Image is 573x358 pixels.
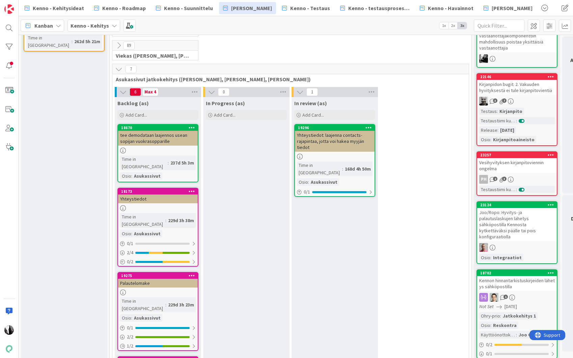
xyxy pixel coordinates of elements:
span: : [490,136,491,143]
a: Kenno - Havainnot [416,2,477,14]
span: Kenno - Testaus [290,4,330,12]
span: : [131,172,132,180]
div: 23257 [480,153,557,157]
div: 22146 [477,74,557,80]
span: : [168,159,169,167]
div: Asukassivut [132,230,162,237]
div: 2/4 [118,248,198,257]
div: Käyttöönottokriittisyys [479,331,516,338]
div: 237d 5h 3m [169,159,196,167]
span: 0 / 1 [486,350,492,357]
span: 0 / 2 [486,341,492,348]
div: 19275 [121,273,198,278]
div: 18173 [118,188,198,195]
div: 0/2 [477,340,557,349]
div: 0/2 [118,258,198,266]
span: 3x [458,22,467,29]
span: 0 / 1 [304,188,310,196]
a: Kenno - Suunnittelu [152,2,217,14]
span: 2 / 4 [127,249,133,256]
img: avatar [4,344,14,354]
div: Jatkokehitys 1 [501,312,538,320]
div: Integraatiot [491,254,523,261]
div: 23124 [480,203,557,207]
span: [PERSON_NAME] [492,4,533,12]
span: Add Card... [302,112,324,118]
span: 2 [493,177,497,181]
span: [PERSON_NAME] [231,4,272,12]
span: 1 / 2 [127,342,133,350]
div: Release [479,126,497,134]
div: 18670 [118,125,198,131]
div: Osio [479,322,490,329]
div: 22146Kirjanpidon bugit: 2. Vakuuden hyvityksestä ei tule kirjanpitovientiä [477,74,557,95]
div: JH [477,97,557,106]
div: Kirjanpitoaineisto [491,136,536,143]
a: [PERSON_NAME] [219,2,276,14]
span: Kenno - Kehitysideat [33,4,84,12]
div: Time in [GEOGRAPHIC_DATA] [120,155,168,170]
a: Kenno - Roadmap [90,2,150,14]
span: Kenno - Havainnot [428,4,473,12]
span: : [497,108,498,115]
span: 0 / 1 [127,324,133,331]
span: : [308,178,309,186]
div: Kirjanpidon bugit: 2. Vakuuden hyvityksestä ei tule kirjanpitovientiä [477,80,557,95]
div: KM [477,54,557,63]
img: HJ [479,243,488,252]
img: KM [479,54,488,63]
img: TT [490,293,498,302]
div: Reskontra [491,322,518,329]
span: 3 [493,98,497,103]
span: Viekas (Samuli, Saara, Mika, Pirjo, Keijo, TommiHä, Rasmus) [116,52,190,59]
span: 2x [448,22,458,29]
div: 18702 [480,271,557,275]
div: Yhteystiedot: laajenna contacts-rajapintaa, jotta voi hakea myyjän tiedot [295,131,375,152]
div: Testaus [479,108,497,115]
div: 19275Palautelomake [118,273,198,288]
span: [DATE] [504,303,517,310]
span: : [131,230,132,237]
span: : [516,331,517,338]
span: : [165,217,166,224]
div: PH [477,175,557,184]
span: Kenno - testausprosessi/Featureflagit [348,4,410,12]
div: 23257Vesihyvityksen kirjanpitoviennin ongelma [477,152,557,173]
span: : [342,165,343,173]
span: 89 [123,41,135,50]
span: 6 [130,88,141,96]
div: 229d 3h 23m [166,301,196,308]
div: 18173 [121,189,198,194]
div: TT [477,293,557,302]
img: KV [4,325,14,335]
span: : [516,186,517,193]
div: 19296Yhteystiedot: laajenna contacts-rajapintaa, jotta voi hakea myyjän tiedot [295,125,375,152]
img: Visit kanbanzone.com [4,4,14,14]
span: : [490,254,491,261]
span: 2 / 2 [127,333,133,340]
div: Max 4 [144,90,156,94]
div: 23257 [477,152,557,158]
input: Quick Filter... [474,20,524,32]
span: 0 [218,88,229,96]
div: [DATE] [498,126,516,134]
div: 1/2 [118,342,198,350]
span: Kenno - Suunnittelu [164,4,213,12]
div: 22146 [480,74,557,79]
div: 0/1 [477,350,557,358]
div: 19296 [298,125,375,130]
span: : [497,126,498,134]
span: Kenno - Roadmap [102,4,146,12]
div: Time in [GEOGRAPHIC_DATA] [120,297,165,312]
span: Support [14,1,31,9]
span: : [500,312,501,320]
div: 18670 [121,125,198,130]
div: Lisätään massaviestien vastaanottajakomponenttiin mahdollisuus poistaa yksittäisiä vastaanottajia [477,19,557,52]
div: Time in [GEOGRAPHIC_DATA] [120,213,165,228]
div: 18702 [477,270,557,276]
span: : [516,117,517,124]
div: 262d 5h 21m [73,38,102,45]
div: 0/1 [118,239,198,248]
div: Osio [120,172,131,180]
div: Kirjanpito [498,108,524,115]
